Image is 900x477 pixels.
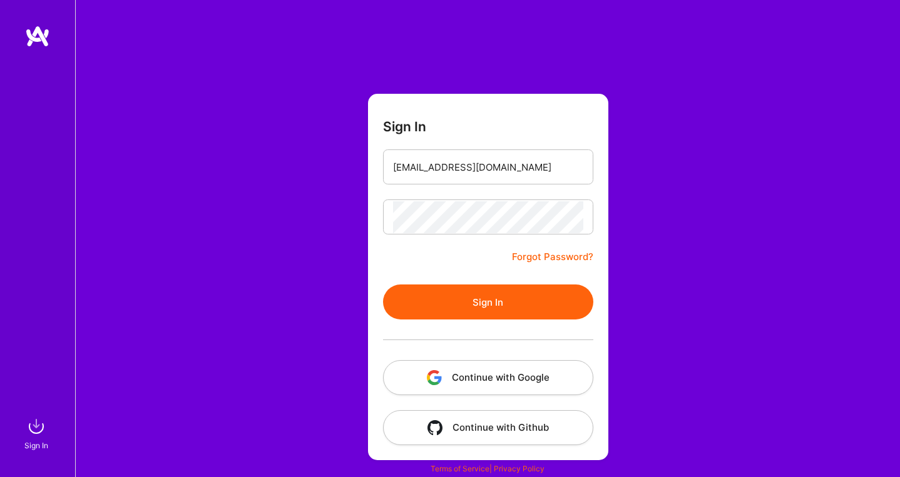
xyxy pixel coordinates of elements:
[24,414,49,439] img: sign in
[431,464,489,473] a: Terms of Service
[393,151,583,183] input: Email...
[427,370,442,385] img: icon
[383,410,593,445] button: Continue with Github
[431,464,545,473] span: |
[494,464,545,473] a: Privacy Policy
[75,439,900,471] div: © 2025 ATeams Inc., All rights reserved.
[26,414,49,452] a: sign inSign In
[24,439,48,452] div: Sign In
[383,284,593,319] button: Sign In
[383,119,426,134] h3: Sign In
[25,25,50,48] img: logo
[512,249,593,264] a: Forgot Password?
[383,360,593,395] button: Continue with Google
[427,420,442,435] img: icon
